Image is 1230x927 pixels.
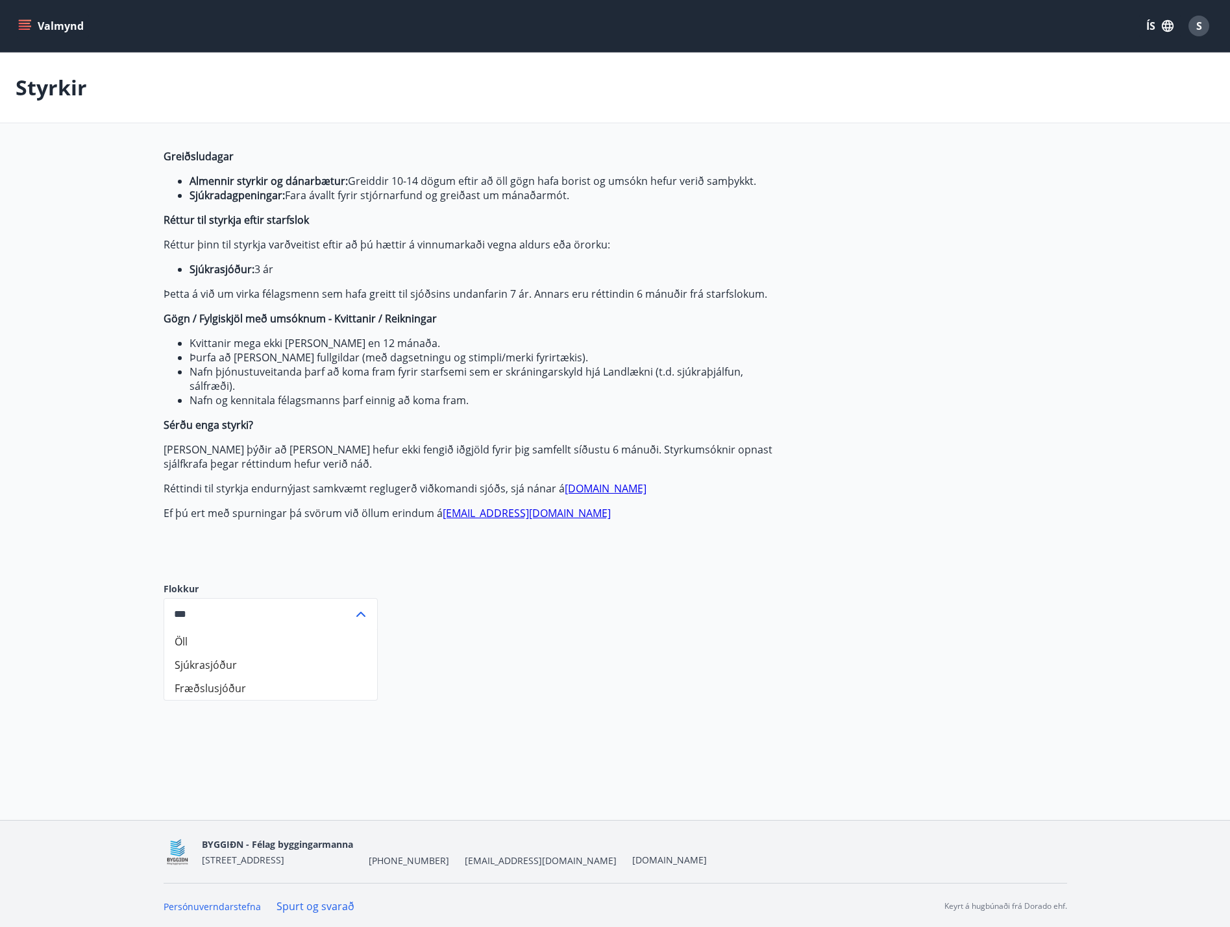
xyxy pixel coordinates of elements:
li: Greiddir 10-14 dögum eftir að öll gögn hafa borist og umsókn hefur verið samþykkt. [190,174,776,188]
button: ÍS [1139,14,1181,38]
strong: Réttur til styrkja eftir starfslok [164,213,309,227]
p: Styrkir [16,73,87,102]
strong: Greiðsludagar [164,149,234,163]
a: [EMAIL_ADDRESS][DOMAIN_NAME] [443,506,611,520]
li: Sjúkrasjóður [164,653,377,677]
strong: Sjúkrasjóður: [190,262,254,276]
span: BYGGIÐN - Félag byggingarmanna [202,838,353,850]
li: Fara ávallt fyrir stjórnarfund og greiðast um mánaðarmót. [190,188,776,202]
p: Ef þú ert með spurningar þá svörum við öllum erindum á [164,506,776,520]
label: Flokkur [164,583,378,596]
span: [EMAIL_ADDRESS][DOMAIN_NAME] [465,854,617,867]
p: [PERSON_NAME] þýðir að [PERSON_NAME] hefur ekki fengið iðgjöld fyrir þig samfellt síðustu 6 mánuð... [164,442,776,471]
span: [STREET_ADDRESS] [202,854,284,866]
a: Spurt og svarað [277,899,354,913]
p: Réttindi til styrkja endurnýjast samkvæmt reglugerð viðkomandi sjóðs, sjá nánar á [164,481,776,496]
a: [DOMAIN_NAME] [632,854,707,866]
p: Réttur þinn til styrkja varðveitist eftir að þú hættir á vinnumarkaði vegna aldurs eða örorku: [164,237,776,252]
li: Nafn og kennitala félagsmanns þarf einnig að koma fram. [190,393,776,407]
strong: Gögn / Fylgiskjöl með umsóknum - Kvittanir / Reikningar [164,311,437,326]
p: Þetta á við um virka félagsmenn sem hafa greitt til sjóðsins undanfarin 7 ár. Annars eru réttindi... [164,287,776,301]
strong: Almennir styrkir og dánarbætur: [190,174,348,188]
img: BKlGVmlTW1Qrz68WFGMFQUcXHWdQd7yePWMkvn3i.png [164,838,191,866]
li: Nafn þjónustuveitanda þarf að koma fram fyrir starfsemi sem er skráningarskyld hjá Landlækni (t.d... [190,365,776,393]
li: 3 ár [190,262,776,276]
strong: Sérðu enga styrki? [164,418,253,432]
a: [DOMAIN_NAME] [565,481,646,496]
li: Þurfa að [PERSON_NAME] fullgildar (með dagsetningu og stimpli/merki fyrirtækis). [190,350,776,365]
li: Öll [164,630,377,653]
li: Kvittanir mega ekki [PERSON_NAME] en 12 mánaða. [190,336,776,350]
strong: Sjúkradagpeningar: [190,188,285,202]
button: S [1183,10,1214,42]
span: [PHONE_NUMBER] [369,854,449,867]
span: S [1196,19,1202,33]
button: menu [16,14,89,38]
p: Keyrt á hugbúnaði frá Dorado ehf. [944,900,1067,912]
a: Persónuverndarstefna [164,900,261,913]
li: Fræðslusjóður [164,677,377,700]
